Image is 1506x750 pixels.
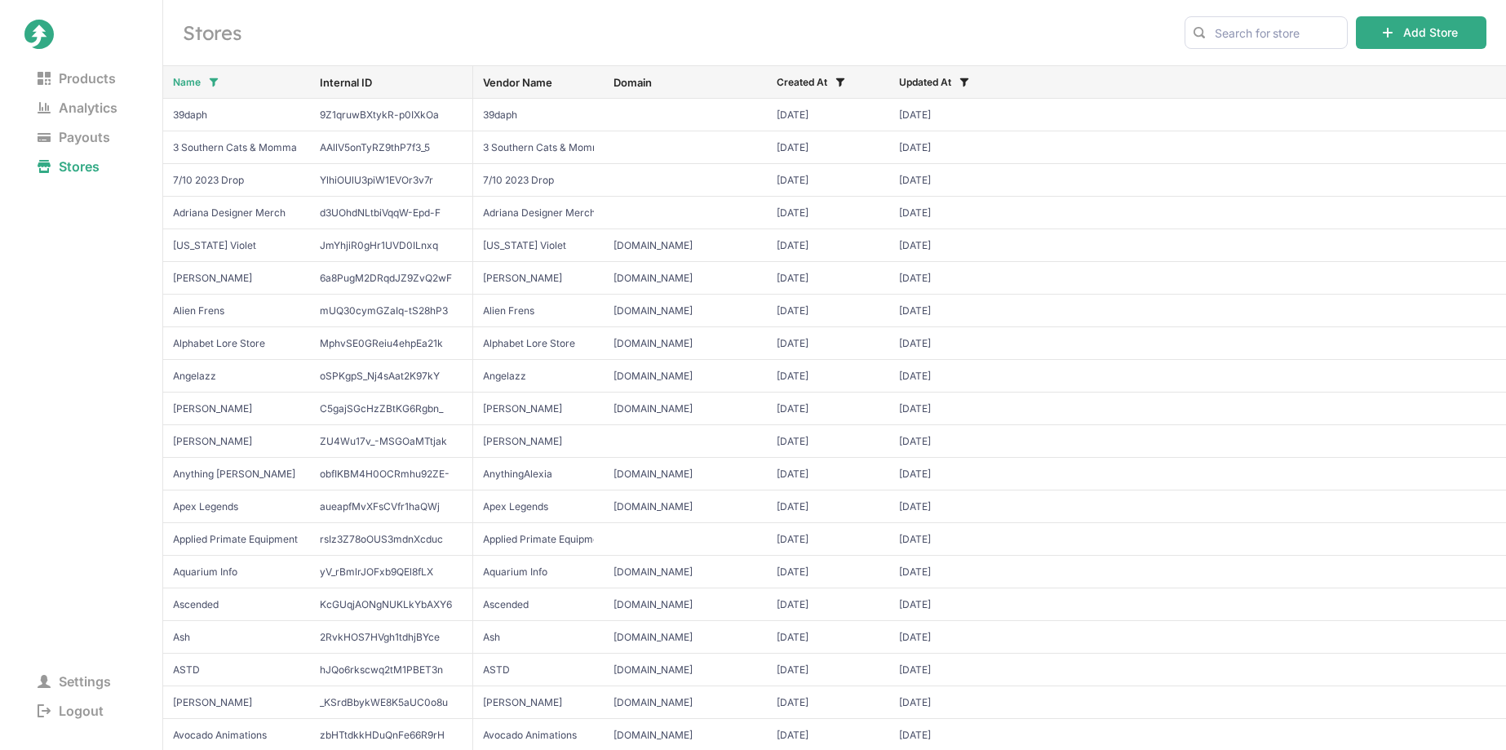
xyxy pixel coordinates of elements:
[320,370,463,383] span: oSPKgpS_Nj4sAat2K97kY
[777,141,879,154] span: Sep 14, 2023
[899,304,1002,317] span: Jan 9, 2025
[899,206,1002,220] span: Jun 27, 2023
[777,239,879,252] span: Jun 25, 2024
[320,435,463,448] span: ZU4Wu17v_-MSGOaMTtjak
[320,533,463,546] span: rsIz3Z78oOUS3mdnXcduc
[899,566,1002,579] span: May 30, 2023
[899,141,1002,154] span: Nov 24, 2023
[899,337,1002,350] span: Nov 24, 2023
[613,76,757,89] div: Domain
[320,109,463,122] span: 9Z1qruwBXtykR-p0IXkOa
[777,631,879,644] span: May 9, 2023
[899,174,1002,187] span: Jun 26, 2023
[777,272,879,285] span: Apr 22, 2022
[899,631,1002,644] span: Nov 20, 2023
[899,239,1002,252] span: Aug 1, 2024
[777,435,879,448] span: May 24, 2024
[899,435,1002,448] span: May 24, 2024
[899,696,1002,709] span: Feb 1, 2023
[899,370,1002,383] span: Jun 28, 2023
[899,729,1002,742] span: May 23, 2022
[777,598,879,611] span: Aug 30, 2022
[899,109,1002,122] span: Apr 22, 2022
[320,174,463,187] span: YlhiOUlU3piW1EVOr3v7r
[483,76,594,89] div: Vendor Name
[777,109,879,122] span: Apr 22, 2022
[777,566,879,579] span: May 30, 2023
[320,663,463,677] span: hJQo6rkscwq2tM1PBET3n
[886,69,979,95] button: Updated At
[320,468,463,481] span: obfIKBM4H0OCRmhu92ZE-
[1356,16,1486,49] button: Add Store
[320,598,463,611] span: KcGUqjAONgNUKLkYbAXY6
[24,126,123,149] span: Payouts
[320,402,463,415] span: C5gajSGcHzZBtKG6Rgbn_
[777,696,879,709] span: Sep 5, 2022
[899,598,1002,611] span: Feb 1, 2023
[320,272,463,285] span: 6a8PugM2DRqdJZ9ZvQ2wF
[24,155,113,178] span: Stores
[777,337,879,350] span: Jan 27, 2023
[320,239,463,252] span: JmYhjiR0gHr1UVD0ILnxq
[777,500,879,513] span: Sep 7, 2022
[777,663,879,677] span: Jun 15, 2022
[899,500,1002,513] span: Sep 7, 2022
[320,206,463,220] span: d3UOhdNLtbiVqqW-Epd-F
[1185,16,1348,49] input: Search for store
[24,96,131,119] span: Analytics
[777,533,879,546] span: Feb 6, 2023
[899,402,1002,415] span: Nov 27, 2024
[320,696,463,709] span: _KSrdBbykWE8K5aUC0o8u
[320,337,463,350] span: MphvSE0GReiu4ehpEa21k
[320,304,463,317] span: mUQ30cymGZaIq-tS28hP3
[183,20,1165,46] h2: Stores
[777,729,879,742] span: Apr 29, 2022
[24,699,117,722] span: Logout
[320,729,463,742] span: zbHTtdkkHDuQnFe66R9rH
[24,67,129,90] span: Products
[320,141,463,154] span: AAllV5onTyRZ9thP7f3_5
[320,76,463,89] div: Internal ID
[160,69,228,95] button: Name
[320,500,463,513] span: aueapfMvXFsCVfr1haQWj
[777,402,879,415] span: Nov 26, 2024
[899,533,1002,546] span: Jul 11, 2023
[777,468,879,481] span: Apr 6, 2022
[899,663,1002,677] span: Feb 1, 2023
[899,272,1002,285] span: Apr 22, 2022
[899,468,1002,481] span: Feb 1, 2023
[777,174,879,187] span: Jun 12, 2023
[320,566,463,579] span: yV_rBmlrJOFxb9QEl8fLX
[764,69,855,95] button: Created At
[777,304,879,317] span: Jan 17, 2022
[320,631,463,644] span: 2RvkHOS7HVgh1tdhjBYce
[777,206,879,220] span: Jun 21, 2023
[24,670,124,693] span: Settings
[777,370,879,383] span: Mar 10, 2022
